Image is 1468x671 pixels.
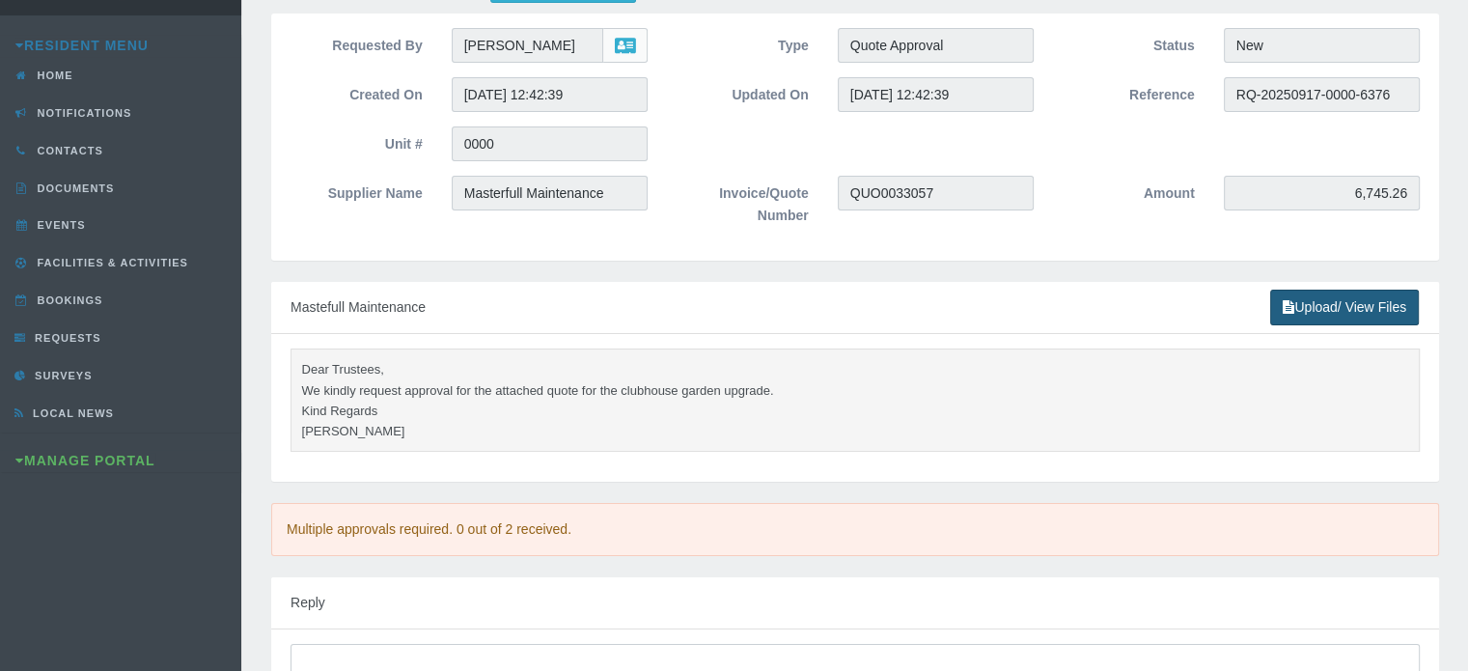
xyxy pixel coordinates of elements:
[33,294,103,306] span: Bookings
[291,349,1420,453] pre: Dear Trustees, We kindly request approval for the attached quote for the clubhouse garden upgrade...
[662,77,823,106] label: Updated On
[33,219,86,231] span: Events
[662,176,823,227] label: Invoice/Quote Number
[28,407,114,419] span: Local News
[33,107,132,119] span: Notifications
[271,577,1439,629] div: Reply
[662,28,823,57] label: Type
[276,28,437,57] label: Requested By
[1048,28,1209,57] label: Status
[276,176,437,205] label: Supplier Name
[1048,77,1209,106] label: Reference
[15,453,155,468] a: Manage Portal
[15,38,149,53] a: Resident Menu
[30,370,92,381] span: Surveys
[30,332,101,344] span: Requests
[1270,290,1419,325] a: Upload/ View Files
[33,182,115,194] span: Documents
[276,77,437,106] label: Created On
[271,503,1439,556] div: Multiple approvals required. 0 out of 2 received.
[276,126,437,155] label: Unit #
[33,257,188,268] span: Facilities & Activities
[271,282,1439,334] div: Mastefull Maintenance
[33,70,73,81] span: Home
[1048,176,1209,205] label: Amount
[33,145,103,156] span: Contacts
